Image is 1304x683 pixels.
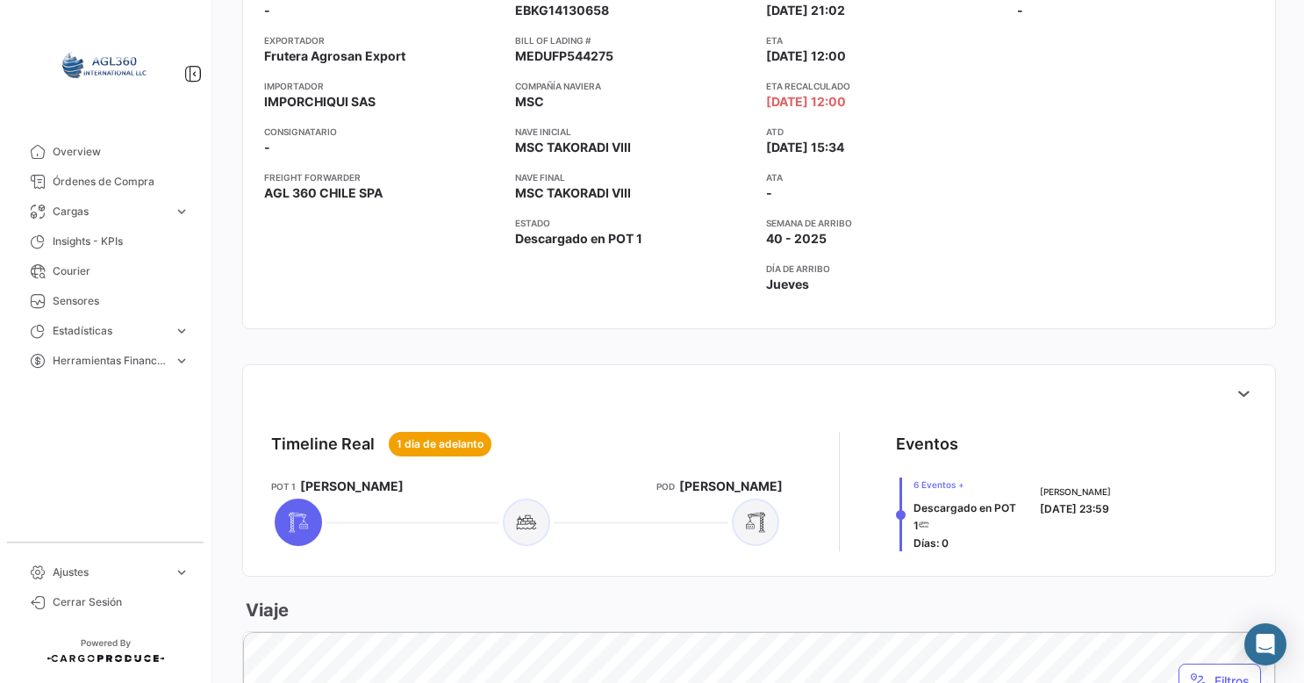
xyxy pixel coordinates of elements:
app-card-info-title: POT 1 [271,479,296,493]
app-card-info-title: ATD [766,125,1003,139]
span: [DATE] 21:02 [766,2,845,19]
span: EBKG14130658 [515,2,609,19]
span: Sensores [53,293,190,309]
h3: Viaje [242,598,289,622]
span: Días: 0 [914,536,949,550]
span: Estadísticas [53,323,167,339]
app-card-info-title: Freight Forwarder [264,170,501,184]
span: MSC TAKORADI VIII [515,184,631,202]
app-card-info-title: POD [656,479,675,493]
span: Jueves [766,276,809,293]
a: Overview [14,137,197,167]
span: [DATE] 15:34 [766,139,844,156]
span: [PERSON_NAME] [679,478,783,495]
span: - [1017,3,1023,18]
span: Overview [53,144,190,160]
span: [PERSON_NAME] [300,478,404,495]
span: Descargado en POT 1 [914,501,1016,532]
span: AGL 360 CHILE SPA [264,184,383,202]
a: Órdenes de Compra [14,167,197,197]
span: 1 dia de adelanto [397,436,484,452]
span: [DATE] 23:59 [1040,502,1109,515]
app-card-info-title: Semana de Arribo [766,216,1003,230]
app-card-info-title: ATA [766,170,1003,184]
app-card-info-title: Día de Arribo [766,262,1003,276]
app-card-info-title: Nave final [515,170,752,184]
span: Órdenes de Compra [53,174,190,190]
app-card-info-title: Bill of Lading # [515,33,752,47]
span: IMPORCHIQUI SAS [264,93,376,111]
a: Courier [14,256,197,286]
app-card-info-title: Compañía naviera [515,79,752,93]
span: 40 - 2025 [766,230,827,248]
app-card-info-title: Consignatario [264,125,501,139]
span: expand_more [174,564,190,580]
span: - [766,184,772,202]
span: expand_more [174,204,190,219]
span: [DATE] 12:00 [766,93,846,111]
a: Insights - KPIs [14,226,197,256]
div: Eventos [896,432,958,457]
span: Frutera Agrosan Export [264,47,405,65]
div: Timeline Real [271,432,375,457]
span: expand_more [174,323,190,339]
span: Ajustes [53,564,167,580]
span: MEDUFP544275 [515,47,613,65]
span: Herramientas Financieras [53,353,167,369]
span: Insights - KPIs [53,234,190,249]
app-card-info-title: Importador [264,79,501,93]
span: [PERSON_NAME] [1040,485,1111,499]
app-card-info-title: ETA [766,33,1003,47]
span: - [264,139,270,156]
app-card-info-title: Nave inicial [515,125,752,139]
span: Courier [53,263,190,279]
span: MSC [515,93,544,111]
span: Cargas [53,204,167,219]
span: expand_more [174,353,190,369]
a: Sensores [14,286,197,316]
div: Abrir Intercom Messenger [1244,623,1286,665]
span: Cerrar Sesión [53,594,190,610]
span: [DATE] 12:00 [766,47,846,65]
span: 6 Eventos + [914,478,1019,492]
app-card-info-title: Estado [515,216,752,230]
span: MSC TAKORADI VIII [515,139,631,156]
span: - [264,2,270,19]
img: 64a6efb6-309f-488a-b1f1-3442125ebd42.png [61,21,149,109]
app-card-info-title: Exportador [264,33,501,47]
app-card-info-title: ETA Recalculado [766,79,1003,93]
span: Descargado en POT 1 [515,230,642,248]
